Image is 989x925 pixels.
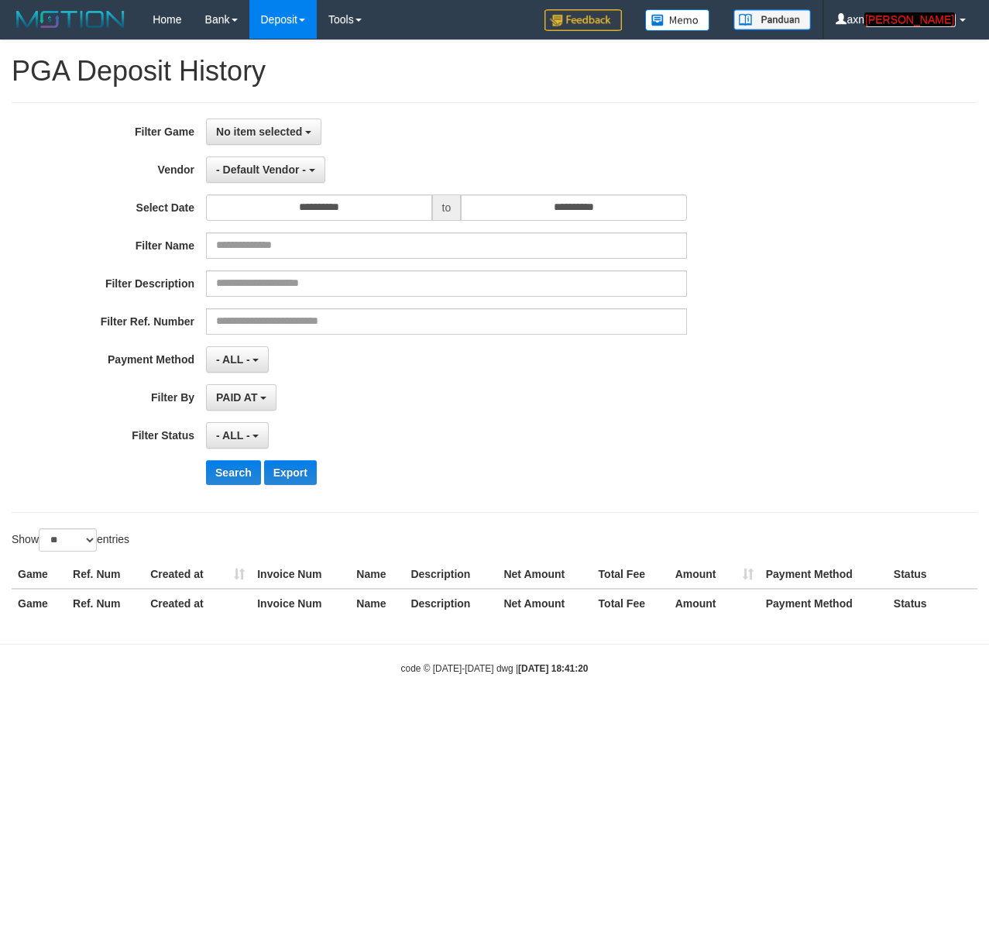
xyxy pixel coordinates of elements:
button: - Default Vendor - [206,156,325,183]
th: Name [350,589,404,617]
button: Search [206,460,261,485]
button: - ALL - [206,346,269,373]
th: Name [350,560,404,589]
img: MOTION_logo.png [12,8,129,31]
img: panduan.png [733,9,811,30]
label: Show entries [12,528,129,552]
img: Button%20Memo.svg [645,9,710,31]
span: - ALL - [216,429,250,442]
th: Payment Method [760,560,888,589]
th: Description [404,560,497,589]
th: Amount [669,589,760,617]
span: PAID AT [216,391,257,404]
th: Invoice Num [251,589,350,617]
th: Net Amount [497,560,592,589]
th: Payment Method [760,589,888,617]
button: PAID AT [206,384,276,411]
select: Showentries [39,528,97,552]
span: No item selected [216,126,302,138]
button: - ALL - [206,422,269,449]
th: Game [12,589,67,617]
button: Export [264,460,317,485]
strong: [DATE] 18:41:20 [518,663,588,674]
th: Description [404,589,497,617]
th: Total Fee [592,560,669,589]
span: - Default Vendor - [216,163,306,176]
span: to [432,194,462,221]
img: Feedback.jpg [544,9,622,31]
th: Net Amount [497,589,592,617]
th: Created at [144,560,251,589]
th: Ref. Num [67,560,144,589]
th: Game [12,560,67,589]
th: Ref. Num [67,589,144,617]
span: - ALL - [216,353,250,366]
small: code © [DATE]-[DATE] dwg | [401,663,589,674]
em: [PERSON_NAME] [864,12,955,26]
th: Status [888,560,977,589]
th: Invoice Num [251,560,350,589]
button: No item selected [206,119,321,145]
th: Created at [144,589,251,617]
th: Status [888,589,977,617]
h1: PGA Deposit History [12,56,977,87]
th: Amount [669,560,760,589]
th: Total Fee [592,589,669,617]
